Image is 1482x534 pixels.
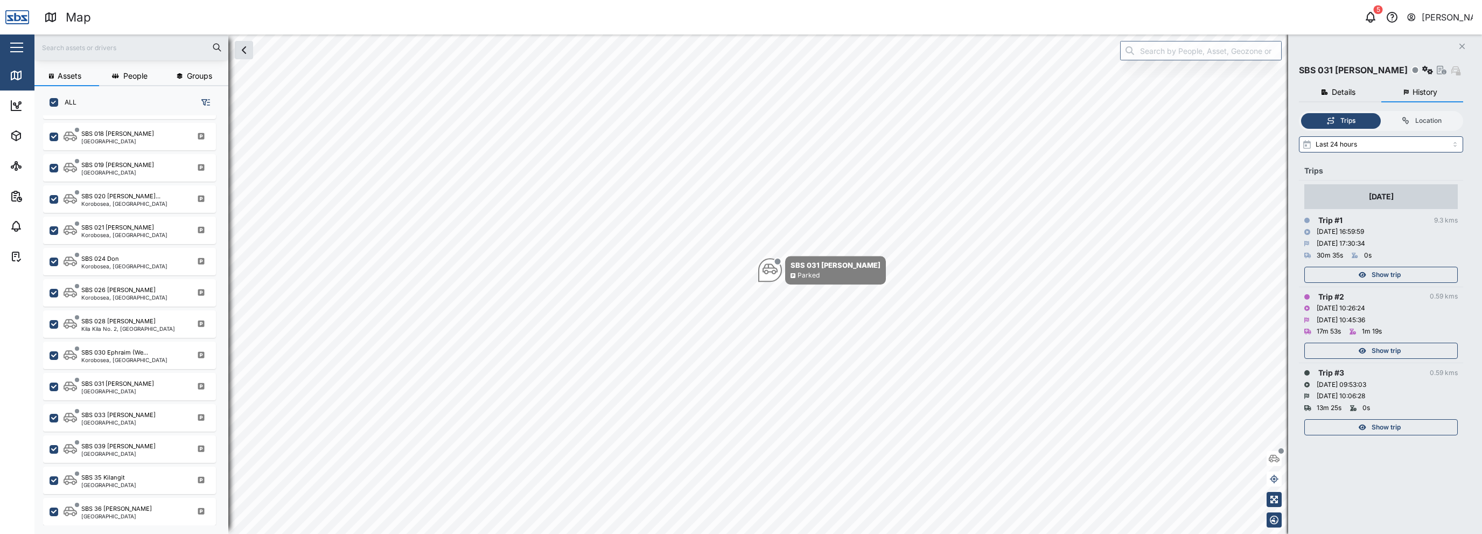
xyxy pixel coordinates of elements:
[81,263,167,269] div: Korobosea, [GEOGRAPHIC_DATA]
[5,5,29,29] img: Main Logo
[1317,380,1366,390] div: [DATE] 09:53:03
[1120,41,1282,60] input: Search by People, Asset, Geozone or Place
[1317,227,1364,237] div: [DATE] 16:59:59
[1430,368,1458,378] div: 0.59 kms
[1434,216,1458,226] div: 9.3 kms
[81,201,167,206] div: Korobosea, [GEOGRAPHIC_DATA]
[1372,420,1401,435] span: Show trip
[758,256,886,285] div: Map marker
[1332,88,1355,96] span: Details
[66,8,91,27] div: Map
[28,220,61,232] div: Alarms
[1304,267,1458,283] button: Show trip
[1374,5,1383,14] div: 5
[81,161,154,170] div: SBS 019 [PERSON_NAME]
[1317,327,1341,337] div: 17m 53s
[81,442,156,451] div: SBS 039 [PERSON_NAME]
[81,348,148,357] div: SBS 030 Ephraim (We...
[28,190,65,202] div: Reports
[81,389,154,394] div: [GEOGRAPHIC_DATA]
[798,271,820,281] div: Parked
[81,254,119,263] div: SBS 024 Don
[81,295,167,300] div: Korobosea, [GEOGRAPHIC_DATA]
[41,39,222,56] input: Search assets or drivers
[1304,419,1458,435] button: Show trip
[1317,239,1365,249] div: [DATE] 17:30:34
[1372,267,1401,282] span: Show trip
[81,170,154,175] div: [GEOGRAPHIC_DATA]
[81,317,156,326] div: SBS 028 [PERSON_NAME]
[81,192,160,201] div: SBS 020 [PERSON_NAME]...
[1317,303,1365,314] div: [DATE] 10:26:24
[1413,88,1437,96] span: History
[34,34,1482,534] canvas: Map
[1317,391,1365,401] div: [DATE] 10:06:28
[1415,116,1442,126] div: Location
[1372,343,1401,358] span: Show trip
[81,223,154,232] div: SBS 021 [PERSON_NAME]
[28,130,61,142] div: Assets
[81,286,156,295] div: SBS 026 [PERSON_NAME]
[81,138,154,144] div: [GEOGRAPHIC_DATA]
[28,70,52,81] div: Map
[81,129,154,138] div: SBS 018 [PERSON_NAME]
[81,379,154,389] div: SBS 031 [PERSON_NAME]
[1318,291,1344,303] div: Trip # 2
[1364,251,1372,261] div: 0s
[1318,367,1344,379] div: Trip # 3
[81,514,152,519] div: [GEOGRAPHIC_DATA]
[81,357,167,363] div: Korobosea, [GEOGRAPHIC_DATA]
[28,160,54,172] div: Sites
[1362,327,1382,337] div: 1m 19s
[123,72,148,80] span: People
[1318,214,1343,226] div: Trip # 1
[1422,11,1473,24] div: [PERSON_NAME]
[81,411,156,420] div: SBS 033 [PERSON_NAME]
[1317,403,1341,413] div: 13m 25s
[791,260,880,271] div: SBS 031 [PERSON_NAME]
[187,72,212,80] span: Groups
[1340,116,1355,126] div: Trips
[81,473,125,482] div: SBS 35 Kilangit
[81,482,136,488] div: [GEOGRAPHIC_DATA]
[1304,343,1458,359] button: Show trip
[1317,251,1343,261] div: 30m 35s
[1304,165,1458,177] div: Trips
[1430,292,1458,302] div: 0.59 kms
[1317,315,1365,325] div: [DATE] 10:45:36
[81,451,156,456] div: [GEOGRAPHIC_DATA]
[58,72,81,80] span: Assets
[28,100,76,112] div: Dashboard
[1406,10,1473,25] button: [PERSON_NAME]
[81,326,175,331] div: Kila Kila No. 2, [GEOGRAPHIC_DATA]
[28,251,58,262] div: Tasks
[1299,64,1408,77] div: SBS 031 [PERSON_NAME]
[1362,403,1370,413] div: 0s
[81,504,152,514] div: SBS 36 [PERSON_NAME]
[81,420,156,425] div: [GEOGRAPHIC_DATA]
[58,98,76,107] label: ALL
[81,232,167,238] div: Korobosea, [GEOGRAPHIC_DATA]
[1299,136,1463,152] input: Select range
[43,115,228,525] div: grid
[1369,191,1394,203] div: [DATE]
